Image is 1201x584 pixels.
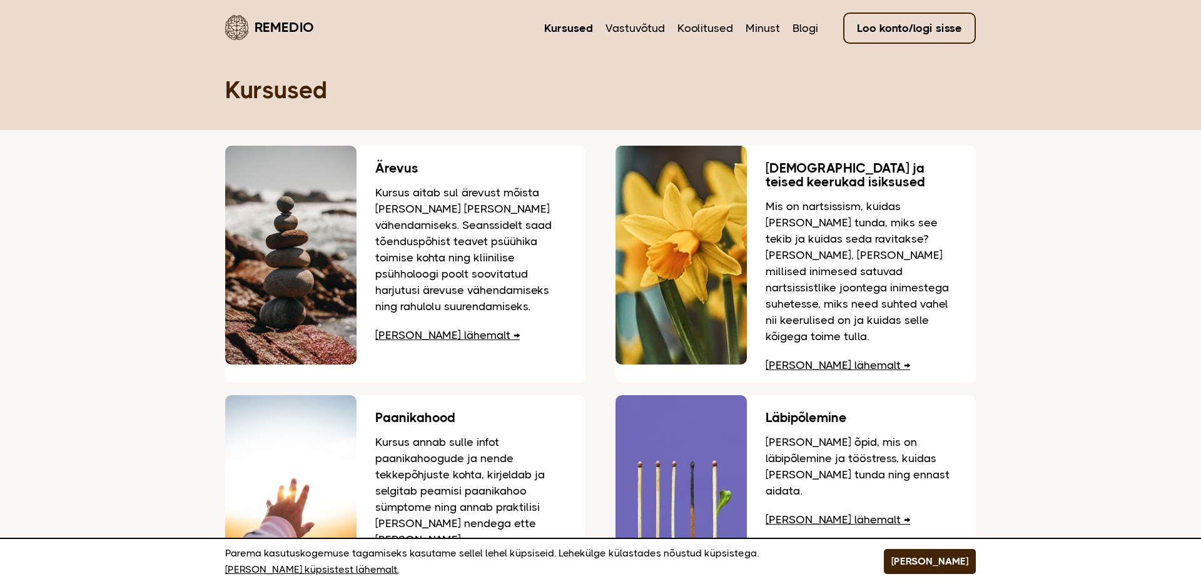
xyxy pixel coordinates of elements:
[375,411,567,425] h3: Paanikahood
[884,549,976,574] button: [PERSON_NAME]
[225,75,976,105] h1: Kursused
[616,146,747,365] img: Nartsissid
[225,545,853,578] p: Parema kasutuskogemuse tagamiseks kasutame sellel lehel küpsiseid. Lehekülge külastades nõustud k...
[375,329,520,341] a: [PERSON_NAME] lähemalt
[375,184,567,315] p: Kursus aitab sul ärevust mõista [PERSON_NAME] [PERSON_NAME] vähendamiseks. Seanssidelt saad tõend...
[766,359,910,371] a: [PERSON_NAME] lähemalt
[375,434,567,548] p: Kursus annab sulle infot paanikahoogude ja nende tekkepõhjuste kohta, kirjeldab ja selgitab peami...
[225,146,357,365] img: Rannas teineteise peale hoolikalt laotud kivid, mis hoiavad tasakaalu
[225,15,248,40] img: Remedio logo
[375,161,567,175] h3: Ärevus
[766,513,910,526] a: [PERSON_NAME] lähemalt
[544,20,593,36] a: Kursused
[766,161,957,189] h3: [DEMOGRAPHIC_DATA] ja teised keerukad isiksused
[225,561,398,578] a: [PERSON_NAME] küpsistest lähemalt.
[746,20,780,36] a: Minust
[843,13,976,44] a: Loo konto/logi sisse
[766,411,957,425] h3: Läbipõlemine
[793,20,818,36] a: Blogi
[766,198,957,345] p: Mis on nartsissism, kuidas [PERSON_NAME] tunda, miks see tekib ja kuidas seda ravitakse? [PERSON_...
[606,20,665,36] a: Vastuvõtud
[225,13,314,42] a: Remedio
[766,434,957,499] p: [PERSON_NAME] õpid, mis on läbipõlemine ja tööstress, kuidas [PERSON_NAME] tunda ning ennast aidata.
[677,20,733,36] a: Koolitused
